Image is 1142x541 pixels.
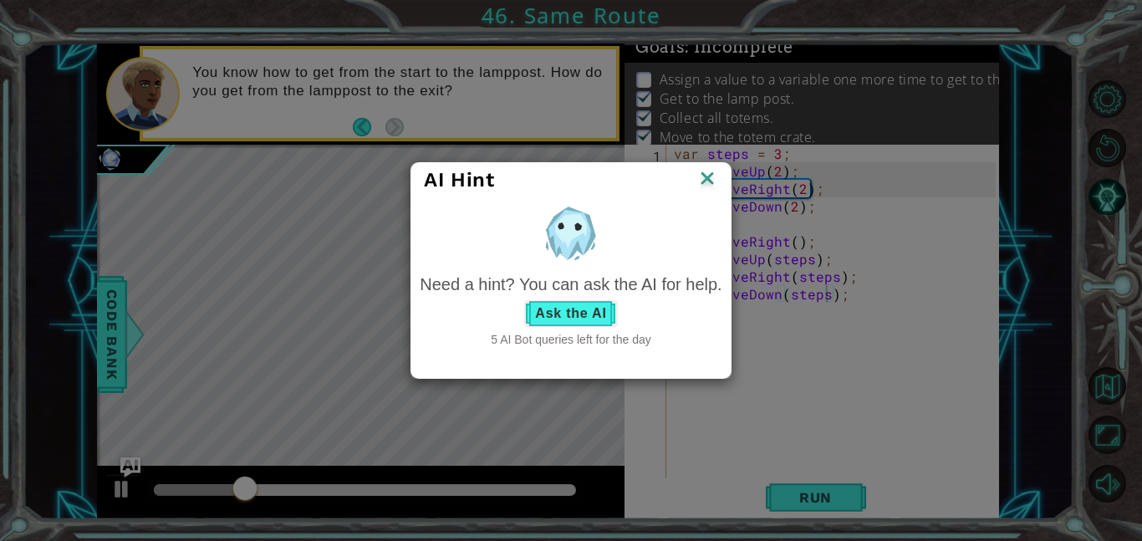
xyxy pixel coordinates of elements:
[420,273,721,297] div: Need a hint? You can ask the AI for help.
[424,168,494,191] span: AI Hint
[539,202,602,264] img: AI Hint Animal
[420,331,721,348] div: 5 AI Bot queries left for the day
[696,167,718,192] img: IconClose.svg
[524,300,617,327] button: Ask the AI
